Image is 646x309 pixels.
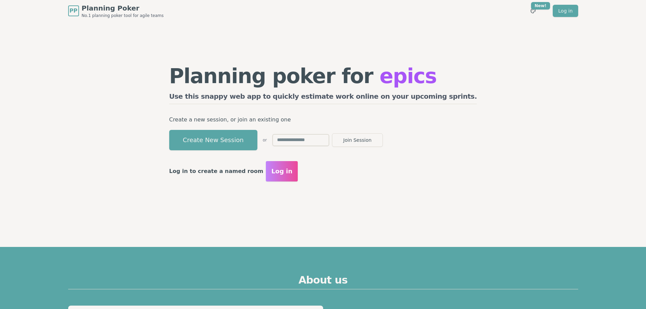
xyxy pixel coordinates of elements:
[527,5,539,17] button: New!
[169,92,477,104] h2: Use this snappy web app to quickly estimate work online on your upcoming sprints.
[82,13,164,18] span: No.1 planning poker tool for agile teams
[553,5,578,17] a: Log in
[169,130,257,150] button: Create New Session
[379,64,436,88] span: epics
[271,167,292,176] span: Log in
[68,274,578,289] h2: About us
[70,7,77,15] span: PP
[169,115,477,124] p: Create a new session, or join an existing one
[169,167,263,176] p: Log in to create a named room
[531,2,550,9] div: New!
[169,66,477,86] h1: Planning poker for
[263,137,267,143] span: or
[266,161,298,181] button: Log in
[332,133,383,147] button: Join Session
[82,3,164,13] span: Planning Poker
[68,3,164,18] a: PPPlanning PokerNo.1 planning poker tool for agile teams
